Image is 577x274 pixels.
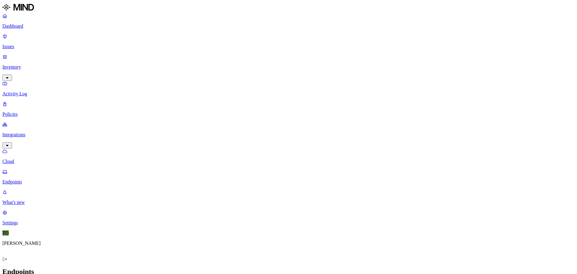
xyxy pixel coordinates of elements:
p: Policies [2,112,575,117]
a: Activity Log [2,81,575,97]
p: Cloud [2,159,575,164]
a: Policies [2,101,575,117]
p: Integrations [2,132,575,137]
a: Issues [2,34,575,49]
a: Inventory [2,54,575,80]
p: Endpoints [2,179,575,185]
a: Settings [2,210,575,226]
a: Integrations [2,122,575,148]
span: TO [2,230,9,236]
a: Cloud [2,149,575,164]
p: Inventory [2,64,575,70]
p: Settings [2,220,575,226]
a: MIND [2,2,575,13]
a: Endpoints [2,169,575,185]
p: What's new [2,200,575,205]
p: Activity Log [2,91,575,97]
img: MIND [2,2,34,12]
a: Dashboard [2,13,575,29]
a: What's new [2,189,575,205]
p: Issues [2,44,575,49]
p: Dashboard [2,23,575,29]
